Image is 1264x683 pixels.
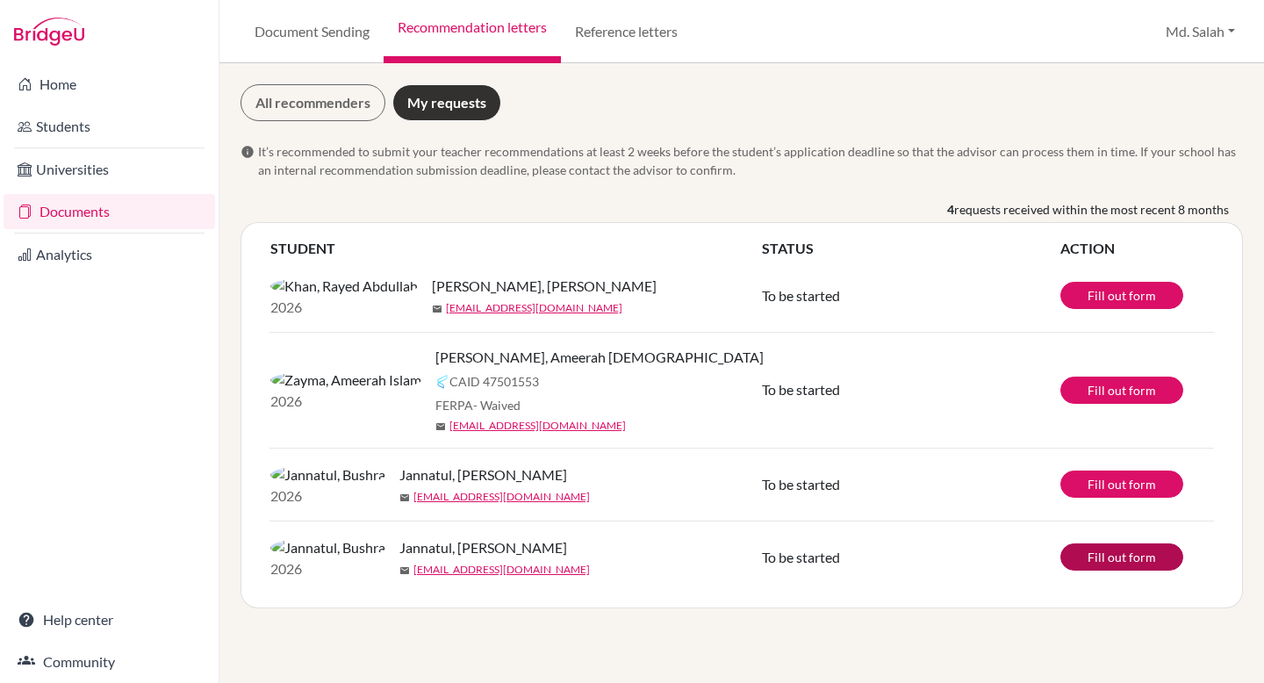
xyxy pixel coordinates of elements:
[435,396,521,414] span: FERPA
[449,372,539,391] span: CAID 47501553
[954,200,1229,219] span: requests received within the most recent 8 months
[762,549,840,565] span: To be started
[392,84,501,121] a: My requests
[446,300,622,316] a: [EMAIL_ADDRESS][DOMAIN_NAME]
[270,485,385,507] p: 2026
[761,237,1059,260] th: STATUS
[435,375,449,389] img: Common App logo
[270,537,385,558] img: Jannatul, Bushra
[270,558,385,579] p: 2026
[258,142,1243,179] span: It’s recommended to submit your teacher recommendations at least 2 weeks before the student’s app...
[762,287,840,304] span: To be started
[4,237,215,272] a: Analytics
[1060,282,1183,309] a: Fill out form
[413,562,590,578] a: [EMAIL_ADDRESS][DOMAIN_NAME]
[1060,471,1183,498] a: Fill out form
[270,391,421,412] p: 2026
[270,464,385,485] img: Jannatul, Bushra
[432,304,442,314] span: mail
[1060,543,1183,571] a: Fill out form
[413,489,590,505] a: [EMAIL_ADDRESS][DOMAIN_NAME]
[947,200,954,219] b: 4
[4,194,215,229] a: Documents
[14,18,84,46] img: Bridge-U
[449,418,626,434] a: [EMAIL_ADDRESS][DOMAIN_NAME]
[399,492,410,503] span: mail
[473,398,521,413] span: - Waived
[435,347,764,368] span: [PERSON_NAME], Ameerah [DEMOGRAPHIC_DATA]
[399,464,567,485] span: Jannatul, [PERSON_NAME]
[399,565,410,576] span: mail
[4,67,215,102] a: Home
[269,237,761,260] th: STUDENT
[435,421,446,432] span: mail
[1060,377,1183,404] a: Fill out form
[270,297,418,318] p: 2026
[270,276,418,297] img: Khan, Rayed Abdullah
[241,145,255,159] span: info
[1158,15,1243,48] button: Md. Salah
[399,537,567,558] span: Jannatul, [PERSON_NAME]
[4,152,215,187] a: Universities
[270,370,421,391] img: Zayma, Ameerah Islam
[4,602,215,637] a: Help center
[432,276,657,297] span: [PERSON_NAME], [PERSON_NAME]
[762,476,840,492] span: To be started
[762,381,840,398] span: To be started
[4,644,215,679] a: Community
[241,84,385,121] a: All recommenders
[1059,237,1214,260] th: ACTION
[4,109,215,144] a: Students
